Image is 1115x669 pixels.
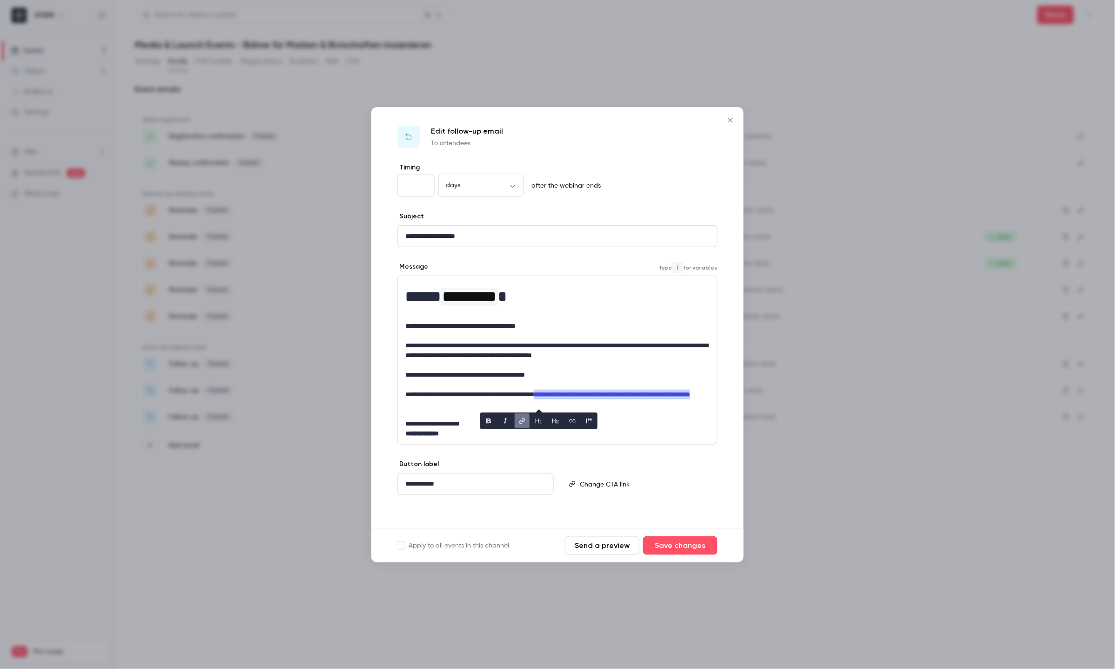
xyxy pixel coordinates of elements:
[397,262,428,271] label: Message
[397,460,439,469] label: Button label
[565,536,639,555] button: Send a preview
[576,473,717,495] div: editor
[431,139,503,148] p: To attendees
[397,212,424,221] label: Subject
[438,181,524,190] div: days
[397,163,718,172] label: Timing
[515,413,530,428] button: link
[721,111,740,129] button: Close
[643,536,718,555] button: Save changes
[398,473,553,494] div: editor
[498,413,513,428] button: italic
[582,413,597,428] button: blockquote
[431,126,503,137] p: Edit follow-up email
[528,181,601,190] p: after the webinar ends
[397,541,509,550] label: Apply to all events in this channel
[481,413,496,428] button: bold
[672,262,683,273] code: {
[398,276,717,444] div: editor
[658,262,718,273] span: Type for variables
[398,226,717,247] div: editor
